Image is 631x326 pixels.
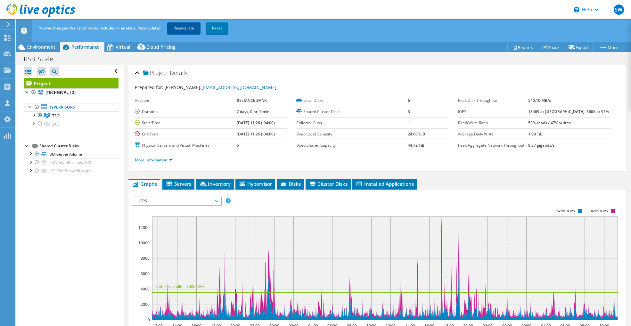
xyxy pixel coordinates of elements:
[614,4,624,15] span: SW
[528,98,551,103] b: 540.10 MB/s
[458,120,528,126] label: Read/Write Ratio
[528,109,609,114] b: 13469 at [GEOGRAPHIC_DATA], 3606 at 95%
[141,271,150,276] text: 6000
[408,143,424,148] b: 44.72 TiB
[143,70,168,76] span: Project
[458,97,528,104] label: Peak Disk Throughput
[24,111,119,120] a: TSO
[135,97,237,104] label: Account
[135,84,163,90] label: Prepared for:
[237,143,239,148] b: 6
[45,90,76,95] b: [TECHNICAL_ID]
[458,142,528,149] label: Peak Aggregate Network Throughput
[141,302,150,307] text: 2000
[239,181,272,187] span: Hypervisor
[138,240,150,246] text: 10000
[528,143,555,148] b: 9.37 gigabits/s
[408,120,410,126] b: 1
[135,142,237,149] label: Physical Servers and Virtual Machines
[24,167,119,175] a: LKO-IBM-ServerStorage
[52,113,60,118] span: TSO
[538,42,564,52] a: Share
[237,131,275,137] b: [DATE] 11:26 (-04:00)
[71,44,100,50] span: Performance
[21,55,63,62] h1: RSB_Scale
[167,22,201,34] a: Recalculate
[206,22,228,34] a: Reset
[166,181,191,187] span: Servers
[24,159,119,167] a: LKOVeeamBackups-IBM
[296,120,407,126] label: Collector Runs
[116,44,130,50] span: Virtual
[164,84,276,90] span: [PERSON_NAME],
[296,131,407,137] label: Used Local Capacity
[135,157,172,163] a: More Information
[408,109,410,114] b: 3
[458,131,528,137] label: Average Daily Write
[24,78,119,88] a: Project
[458,109,528,115] label: IOPS
[528,131,543,137] b: 1.99 TiB
[296,142,407,149] label: Used Shared Capacity
[280,181,301,187] span: Disks
[507,42,538,52] a: Reports
[593,42,623,52] a: More
[564,42,594,52] a: Export
[528,120,571,126] b: 53% reads / 47% writes
[24,103,119,111] a: Hypervisors
[237,109,270,114] b: 2 days, 0 hr, 0 min
[408,98,410,103] b: 6
[574,7,579,12] svg: \n
[199,181,231,187] span: Inventory
[24,120,119,128] a: LKO
[39,142,119,150] div: Shared Cluster Disks
[557,209,575,213] text: Write IOPS
[237,98,267,103] b: RELIANCE BANK
[296,97,407,104] label: Local Disks
[39,25,160,31] span: You've changed the list of nodes included in analysis. Recalculate?
[148,317,150,322] text: 0
[27,44,55,50] span: Environment
[146,44,176,50] span: Cloud Pricing
[24,88,119,97] a: [TECHNICAL_ID]
[135,197,218,205] span: IOPS
[309,181,348,187] span: Cluster Disks
[591,209,608,213] text: Read IOPS
[135,131,237,137] label: End Time
[52,121,59,127] span: LKO
[141,256,150,261] text: 8000
[132,181,157,187] span: Graphs
[155,284,205,289] text: 95th Percentile = 3606 IOPS
[201,84,276,90] a: [EMAIL_ADDRESS][DOMAIN_NAME]
[237,120,275,126] b: [DATE] 11:26 (-04:00)
[24,150,119,158] a: IBM-ServerVolume
[138,225,150,230] text: 12000
[296,109,407,115] label: Shared Cluster Disks
[135,109,237,115] label: Duration
[135,120,237,126] label: Start Time
[356,181,414,187] span: Installed Applications
[170,69,187,77] span: Details
[408,131,425,137] b: 24.00 GiB
[141,286,150,292] text: 4000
